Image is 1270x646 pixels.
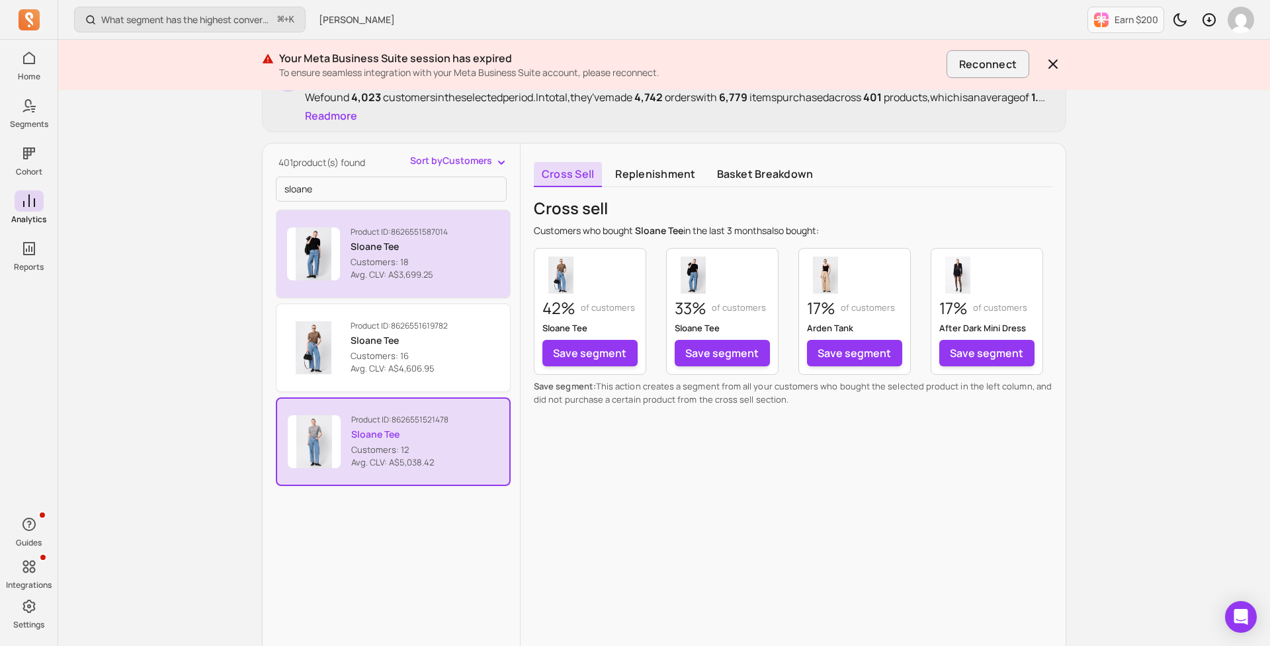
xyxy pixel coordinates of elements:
div: Open Intercom Messenger [1225,601,1257,633]
a: Save segment [675,340,770,366]
span: + [278,13,294,26]
button: Product ID:8626551619782Sloane TeeCustomers: 16 Avg. CLV: A$4,606.95 [276,303,511,392]
p: What segment has the highest conversion rate in a campaign? [101,13,273,26]
span: 1.4 [1029,90,1045,104]
img: Product image [287,321,340,374]
p: Customers: 18 [351,256,448,269]
p: Guides [16,538,42,548]
button: What segment has the highest conversion rate in a campaign?⌘+K [74,7,306,32]
span: [PERSON_NAME] [319,13,395,26]
p: Cross sell [534,198,819,219]
p: Product ID: 8626551521478 [351,415,448,425]
button: Readmore [305,108,357,124]
p: of customers [581,302,635,315]
p: To ensure seamless integration with your Meta Business Suite account, please reconnect. [279,66,941,79]
span: 4,742 [632,90,665,104]
p: Avg. CLV: A$5,038.42 [351,456,448,469]
p: Sloane Tee [351,240,448,253]
p: After Dark Mini Dress [939,321,1035,335]
p: Sloane Tee [675,321,770,335]
img: Sloane Tee [675,257,712,294]
p: Customers: 12 [351,444,448,457]
p: Sloane Tee [351,428,448,441]
p: Customers: 16 [351,350,448,363]
a: Save segment [939,340,1035,366]
p: 17% [939,299,968,317]
kbd: K [289,15,294,25]
p: 17% [807,299,835,317]
p: Arden Tank [807,321,902,335]
p: of customers [973,302,1027,315]
kbd: ⌘ [277,12,284,28]
p: Sloane Tee [542,321,638,335]
span: 401 product(s) found [278,156,365,169]
img: avatar [1228,7,1254,33]
p: Customers who bought in the last also bought: [534,224,819,237]
img: Sloane Tee [542,257,579,294]
p: Reports [14,262,44,272]
button: Reconnect [947,50,1029,78]
input: search product [276,177,507,202]
span: Sloane Tee [635,224,683,237]
p: of customers [841,302,895,315]
button: Sort byCustomers [410,154,508,167]
span: 3 months [725,224,767,237]
p: Sloane Tee [351,334,448,347]
p: of customers [712,302,766,315]
span: Save segment: [534,380,596,392]
a: Save segment [542,340,638,366]
p: Avg. CLV: A$4,606.95 [351,362,448,376]
p: 33% [675,299,706,317]
a: Replenishment [607,162,703,187]
img: Arden Tank [807,257,844,294]
p: This action creates a segment from all your customers who bought the selected product in the left... [534,380,1052,406]
p: Analytics [11,214,46,225]
p: Segments [10,119,48,130]
span: 401 [861,90,884,104]
p: Home [18,71,40,82]
p: Your Meta Business Suite session has expired [279,50,941,66]
a: Save segment [807,340,902,366]
p: Product ID: 8626551587014 [351,227,448,237]
img: Product image [288,415,341,468]
p: Avg. CLV: A$3,699.25 [351,268,448,282]
div: We found customers in the selected period. In total, they've made orders with items purchased acr... [305,89,1050,105]
p: 42% [542,299,575,317]
button: Product ID:8626551521478Sloane TeeCustomers: 12 Avg. CLV: A$5,038.42 [276,397,511,486]
p: Product ID: 8626551619782 [351,321,448,331]
button: Guides [15,511,44,551]
span: 6,779 [717,90,749,104]
button: Product ID:8626551587014Sloane TeeCustomers: 18 Avg. CLV: A$3,699.25 [276,210,511,298]
p: Settings [13,620,44,630]
a: Basket breakdown [709,162,822,187]
p: Integrations [6,580,52,590]
button: Toggle dark mode [1167,7,1193,33]
img: After Dark Mini Dress [939,257,976,294]
p: Cohort [16,167,42,177]
img: Product image [287,227,340,280]
button: [PERSON_NAME] [311,8,403,32]
button: Earn $200 [1087,7,1164,33]
a: Cross sell [534,162,602,187]
p: Earn $200 [1115,13,1158,26]
span: 4,023 [349,90,383,104]
span: Sort by Customers [410,154,492,167]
